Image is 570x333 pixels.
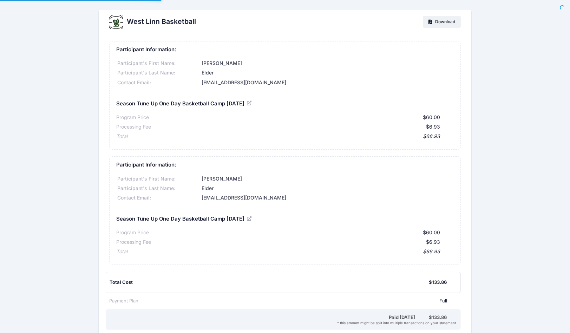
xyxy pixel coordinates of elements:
[116,79,201,86] div: Contact Email:
[151,239,440,246] div: $6.93
[201,185,454,192] div: Elder
[116,114,149,121] div: Program Price
[201,69,454,77] div: Elder
[116,47,454,53] h5: Participant Information:
[429,314,447,321] div: $133.86
[116,162,454,168] h5: Participant Information:
[110,279,429,286] div: Total Cost
[127,18,196,26] h2: West Linn Basketball
[429,279,447,286] div: $133.86
[201,79,454,86] div: [EMAIL_ADDRESS][DOMAIN_NAME]
[116,248,127,255] div: Total
[116,229,149,236] div: Program Price
[116,175,201,183] div: Participant's First Name:
[116,194,201,202] div: Contact Email:
[116,185,201,192] div: Participant's Last Name:
[116,60,201,67] div: Participant's First Name:
[247,215,253,222] a: View Registration Details
[116,133,127,140] div: Total
[423,114,440,120] span: $60.00
[423,229,440,235] span: $60.00
[116,239,151,246] div: Processing Fee
[109,298,138,305] div: Payment Plan
[127,248,440,255] div: $66.93
[423,16,461,28] a: Download
[116,123,151,131] div: Processing Fee
[201,175,454,183] div: [PERSON_NAME]
[111,314,429,321] div: Paid [DATE]
[138,298,447,305] div: Full
[435,19,455,24] span: Download
[116,216,253,222] h5: Season Tune Up One Day Basketball Camp [DATE]
[151,123,440,131] div: $6.93
[201,60,454,67] div: [PERSON_NAME]
[127,133,440,140] div: $66.93
[247,100,253,106] a: View Registration Details
[107,321,459,325] div: * this amount might be split into multiple transactions on your statement
[201,194,454,202] div: [EMAIL_ADDRESS][DOMAIN_NAME]
[116,101,253,107] h5: Season Tune Up One Day Basketball Camp [DATE]
[116,69,201,77] div: Participant's Last Name:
